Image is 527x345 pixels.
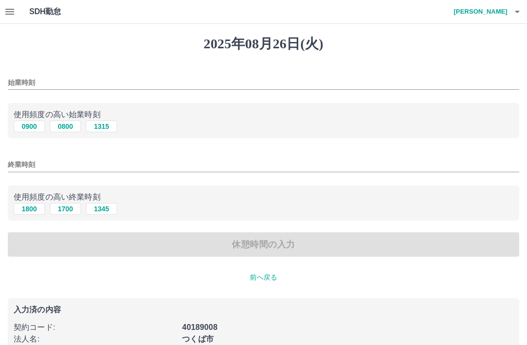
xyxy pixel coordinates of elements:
button: 0900 [14,121,45,132]
button: 1700 [50,203,81,215]
button: 1315 [86,121,117,132]
p: 入力済の内容 [14,306,513,314]
p: 法人名 : [14,333,176,345]
p: 契約コード : [14,322,176,333]
button: 0800 [50,121,81,132]
b: つくば市 [182,335,214,343]
p: 前へ戻る [8,272,519,283]
p: 使用頻度の高い始業時刻 [14,109,513,121]
h1: 2025年08月26日(火) [8,36,519,52]
button: 1800 [14,203,45,215]
b: 40189008 [182,323,217,331]
p: 使用頻度の高い終業時刻 [14,191,513,203]
button: 1345 [86,203,117,215]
